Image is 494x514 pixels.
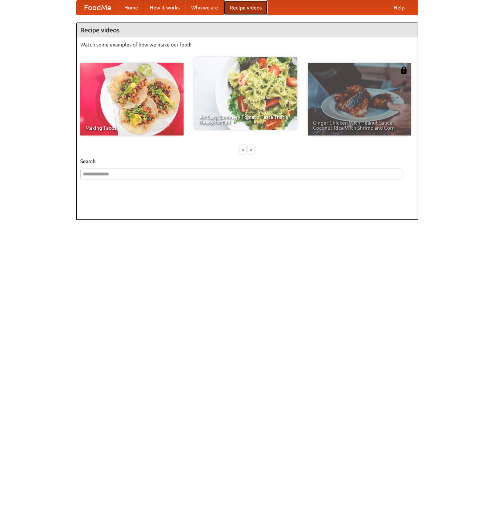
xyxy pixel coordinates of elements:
span: An Easy, Summery Tomato Pasta That's Ready for Fall [199,114,292,125]
a: FoodMe [77,0,119,15]
a: Home [119,0,144,15]
div: « [240,145,246,154]
img: 483408.png [400,66,407,74]
a: Making Tacos [80,63,184,135]
h4: Recipe videos [77,23,418,37]
p: Watch some examples of how we make our food! [80,41,414,48]
h5: Search [80,158,414,165]
div: » [248,145,254,154]
a: Help [388,0,410,15]
a: Who we are [185,0,224,15]
a: Recipe videos [224,0,268,15]
a: How it works [144,0,185,15]
span: Making Tacos [85,125,178,130]
a: An Easy, Summery Tomato Pasta That's Ready for Fall [194,57,297,130]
